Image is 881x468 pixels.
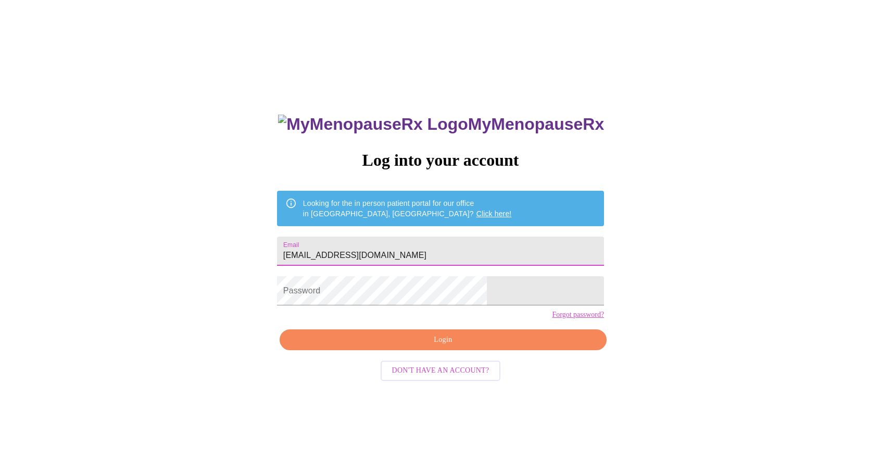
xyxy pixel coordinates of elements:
[277,151,604,170] h3: Log into your account
[392,364,489,377] span: Don't have an account?
[303,194,512,223] div: Looking for the in person patient portal for our office in [GEOGRAPHIC_DATA], [GEOGRAPHIC_DATA]?
[552,311,604,319] a: Forgot password?
[292,334,595,347] span: Login
[278,115,604,134] h3: MyMenopauseRx
[280,329,607,351] button: Login
[278,115,468,134] img: MyMenopauseRx Logo
[378,365,504,374] a: Don't have an account?
[476,210,512,218] a: Click here!
[381,361,501,381] button: Don't have an account?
